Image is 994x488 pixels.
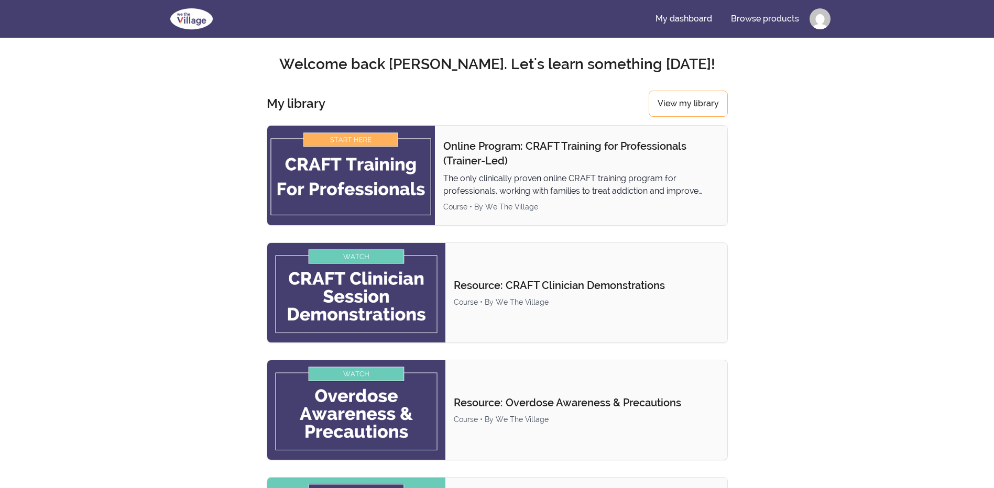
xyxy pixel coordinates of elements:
p: Resource: CRAFT Clinician Demonstrations [454,278,718,293]
img: We The Village logo [164,6,219,31]
a: Product image for Resource: CRAFT Clinician DemonstrationsResource: CRAFT Clinician Demonstration... [267,242,728,343]
p: Online Program: CRAFT Training for Professionals (Trainer-Led) [443,139,719,168]
p: Resource: Overdose Awareness & Precautions [454,395,718,410]
img: Product image for Online Program: CRAFT Training for Professionals (Trainer-Led) [267,126,435,225]
h2: Welcome back [PERSON_NAME]. Let's learn something [DATE]! [164,55,831,74]
a: Product image for Resource: Overdose Awareness & PrecautionsResource: Overdose Awareness & Precau... [267,360,728,460]
h3: My library [267,95,325,112]
img: Profile image for Lakin [810,8,831,29]
a: Browse products [723,6,807,31]
img: Product image for Resource: CRAFT Clinician Demonstrations [267,243,446,342]
img: Product image for Resource: Overdose Awareness & Precautions [267,360,446,460]
nav: Main [647,6,831,31]
a: Product image for Online Program: CRAFT Training for Professionals (Trainer-Led)Online Program: C... [267,125,728,226]
div: Course • By We The Village [454,297,718,307]
div: Course • By We The Village [443,202,719,212]
a: View my library [649,91,728,117]
div: Course • By We The Village [454,414,718,425]
a: My dashboard [647,6,720,31]
p: The only clinically proven online CRAFT training program for professionals, working with families... [443,172,719,197]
